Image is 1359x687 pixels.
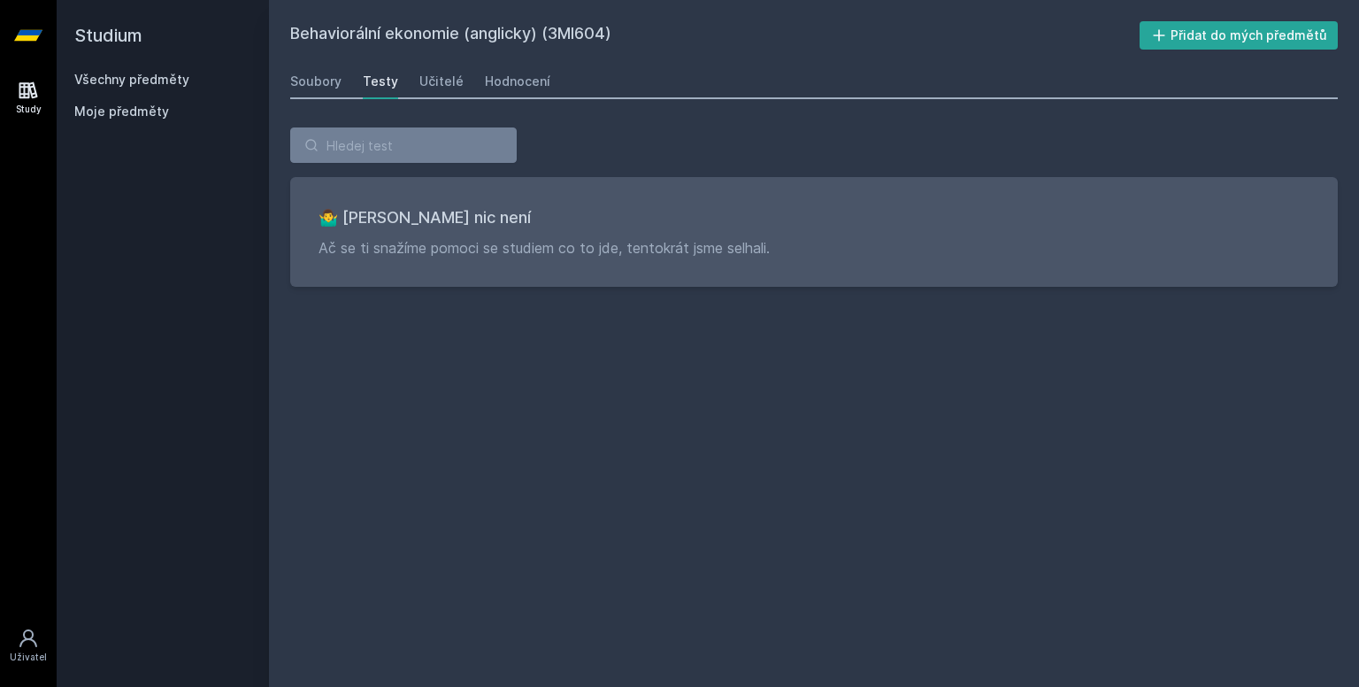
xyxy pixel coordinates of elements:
[290,64,342,99] a: Soubory
[290,21,1140,50] h2: Behaviorální ekonomie (anglicky) (3MI604)
[319,237,1309,259] p: Ač se ti snažíme pomoci se studiem co to jde, tentokrát jsme selhali.
[4,71,53,125] a: Study
[363,64,398,99] a: Testy
[10,651,47,664] div: Uživatel
[419,73,464,90] div: Učitelé
[74,103,169,120] span: Moje předměty
[74,72,189,87] a: Všechny předměty
[363,73,398,90] div: Testy
[485,64,550,99] a: Hodnocení
[290,127,517,163] input: Hledej test
[419,64,464,99] a: Učitelé
[485,73,550,90] div: Hodnocení
[1140,21,1339,50] button: Přidat do mých předmětů
[16,103,42,116] div: Study
[290,73,342,90] div: Soubory
[4,619,53,673] a: Uživatel
[319,205,1309,230] h3: 🤷‍♂️ [PERSON_NAME] nic není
